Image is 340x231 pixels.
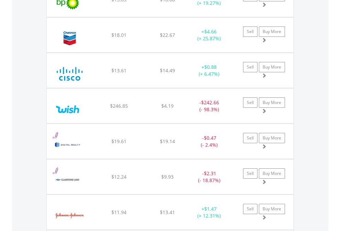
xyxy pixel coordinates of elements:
[111,32,127,38] span: $18.01
[111,209,127,216] span: $11.94
[111,174,127,180] span: $12.24
[204,170,216,177] span: $2.31
[188,170,231,184] div: - (- 18.87%)
[188,64,231,77] div: + (+ 6.47%)
[50,26,89,51] img: EQU.US.CVX.png
[259,204,285,214] a: Buy More
[50,62,89,86] img: EQU.US.CSCO.png
[50,203,89,228] img: EQU.US.JNJ.png
[204,135,216,141] span: $0.47
[188,99,231,113] div: - (- 98.3%)
[50,168,85,192] img: EQU.US.LAND.png
[50,97,85,122] img: EQU.US.LOGC.png
[259,27,285,37] a: Buy More
[188,28,231,42] div: + (+ 25.87%)
[259,168,285,179] a: Buy More
[110,103,128,109] span: $246.85
[259,62,285,72] a: Buy More
[111,67,127,74] span: $13.61
[50,133,85,157] img: EQU.US.DLR.png
[243,62,257,72] a: Sell
[204,28,217,35] span: $4.66
[111,138,127,145] span: $19.61
[243,168,257,179] a: Sell
[188,135,231,148] div: - (- 2.4%)
[243,204,257,214] a: Sell
[204,64,217,70] span: $0.88
[243,97,257,108] a: Sell
[243,27,257,37] a: Sell
[160,138,175,145] span: $19.14
[161,174,174,180] span: $9.93
[160,209,175,216] span: $13.41
[201,99,219,106] span: $242.66
[160,32,175,38] span: $22.67
[243,133,257,143] a: Sell
[259,97,285,108] a: Buy More
[160,67,175,74] span: $14.49
[259,133,285,143] a: Buy More
[188,206,231,219] div: + (+ 12.31%)
[161,103,174,109] span: $4.19
[204,206,217,212] span: $1.47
